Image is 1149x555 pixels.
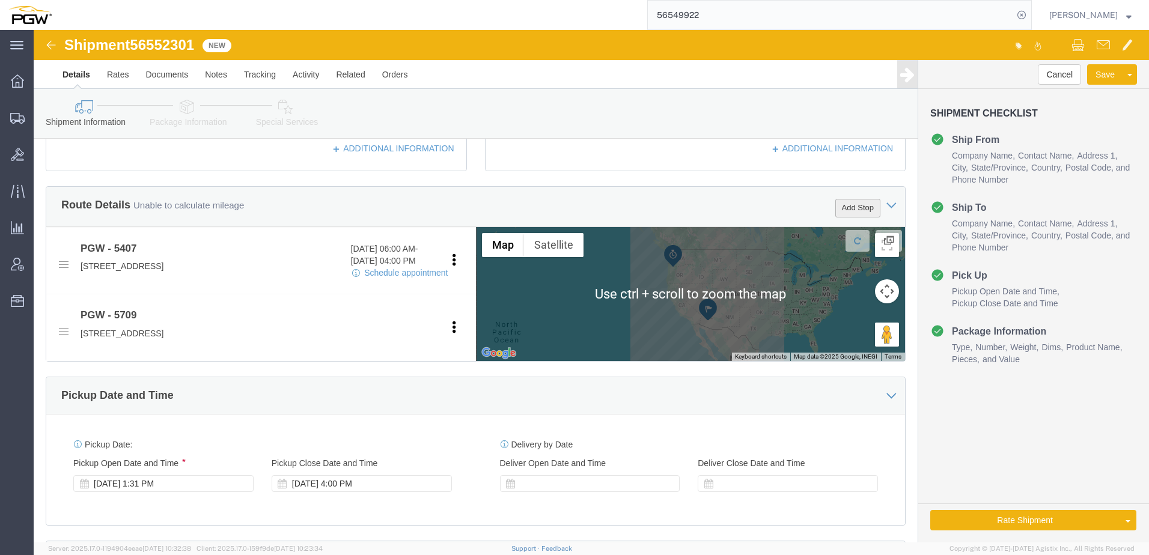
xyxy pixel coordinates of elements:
[511,545,541,552] a: Support
[648,1,1013,29] input: Search for shipment number, reference number
[197,545,323,552] span: Client: 2025.17.0-159f9de
[48,545,191,552] span: Server: 2025.17.0-1194904eeae
[949,544,1135,554] span: Copyright © [DATE]-[DATE] Agistix Inc., All Rights Reserved
[8,6,52,24] img: logo
[1049,8,1132,22] button: [PERSON_NAME]
[274,545,323,552] span: [DATE] 10:23:34
[142,545,191,552] span: [DATE] 10:32:38
[1049,8,1118,22] span: Amber Hickey
[541,545,572,552] a: Feedback
[34,30,1149,542] iframe: FS Legacy Container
